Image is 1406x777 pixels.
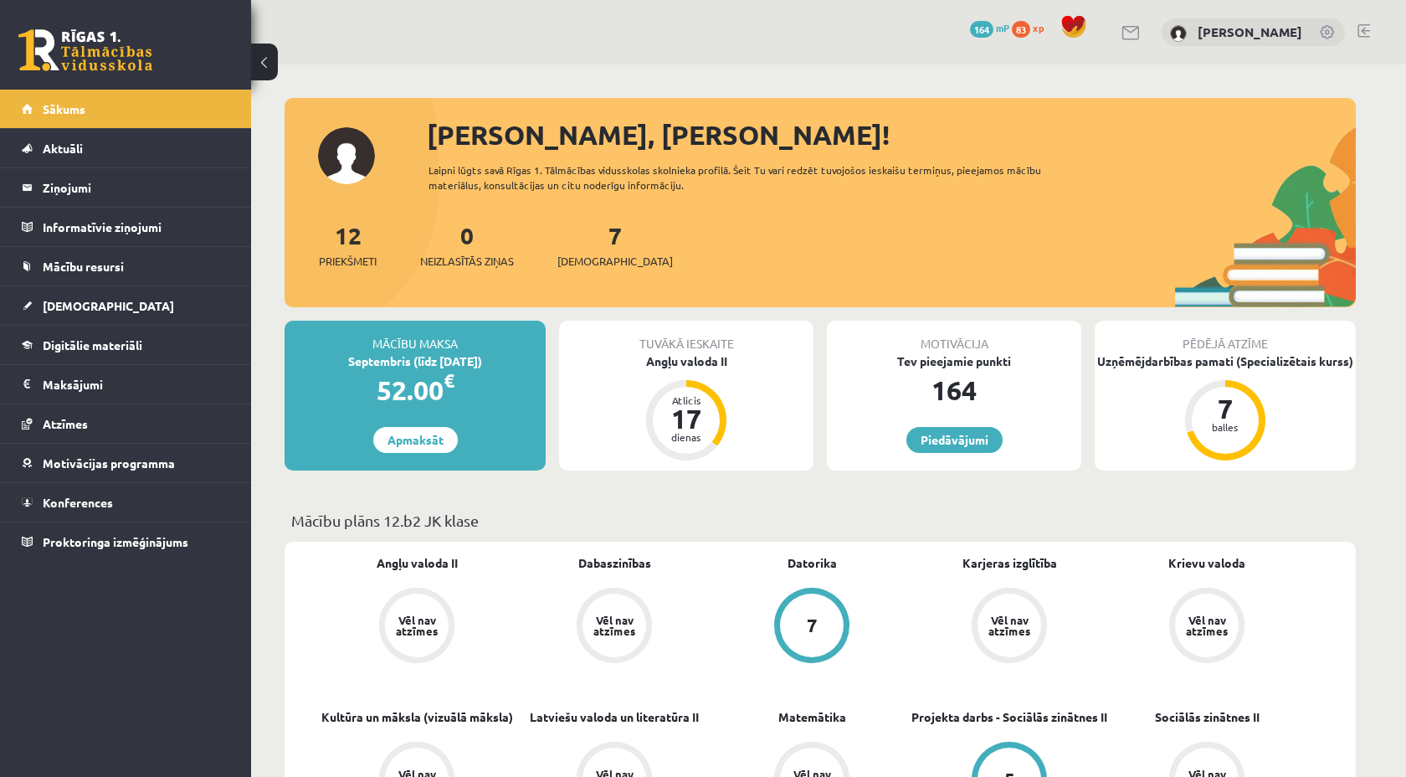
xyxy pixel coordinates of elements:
div: balles [1200,422,1250,432]
span: Aktuāli [43,141,83,156]
span: xp [1033,21,1044,34]
a: Digitālie materiāli [22,326,230,364]
div: dienas [661,432,711,442]
div: Vēl nav atzīmes [986,615,1033,636]
span: [DEMOGRAPHIC_DATA] [43,298,174,313]
div: 52.00 [285,370,546,410]
a: 164 mP [970,21,1009,34]
div: Laipni lūgts savā Rīgas 1. Tālmācības vidusskolas skolnieka profilā. Šeit Tu vari redzēt tuvojošo... [428,162,1071,193]
a: Latviešu valoda un literatūra II [530,708,699,726]
a: Sociālās zinātnes II [1155,708,1260,726]
div: 17 [661,405,711,432]
a: Atzīmes [22,404,230,443]
a: Informatīvie ziņojumi [22,208,230,246]
span: Sākums [43,101,85,116]
span: Neizlasītās ziņas [420,253,514,270]
span: Priekšmeti [319,253,377,270]
a: Karjeras izglītība [962,554,1057,572]
a: Dabaszinības [578,554,651,572]
span: [DEMOGRAPHIC_DATA] [557,253,673,270]
div: Angļu valoda II [559,352,813,370]
a: [PERSON_NAME] [1198,23,1302,40]
a: Projekta darbs - Sociālās zinātnes II [911,708,1107,726]
span: Proktoringa izmēģinājums [43,534,188,549]
p: Mācību plāns 12.b2 JK klase [291,509,1349,532]
legend: Informatīvie ziņojumi [43,208,230,246]
a: [DEMOGRAPHIC_DATA] [22,286,230,325]
legend: Maksājumi [43,365,230,404]
a: Matemātika [778,708,846,726]
a: Apmaksāt [373,427,458,453]
a: Rīgas 1. Tālmācības vidusskola [18,29,152,71]
a: Aktuāli [22,129,230,167]
span: Motivācijas programma [43,455,175,471]
a: 0Neizlasītās ziņas [420,220,514,270]
div: Vēl nav atzīmes [591,615,638,636]
a: Vēl nav atzīmes [911,588,1108,666]
legend: Ziņojumi [43,168,230,207]
span: 164 [970,21,993,38]
div: [PERSON_NAME], [PERSON_NAME]! [427,115,1356,155]
a: Kultūra un māksla (vizuālā māksla) [321,708,513,726]
a: 7[DEMOGRAPHIC_DATA] [557,220,673,270]
div: Motivācija [827,321,1081,352]
a: Uzņēmējdarbības pamati (Specializētais kurss) 7 balles [1095,352,1356,463]
span: 83 [1012,21,1030,38]
div: 7 [807,616,818,635]
div: Uzņēmējdarbības pamati (Specializētais kurss) [1095,352,1356,370]
a: Angļu valoda II [377,554,458,572]
div: 164 [827,370,1081,410]
div: Mācību maksa [285,321,546,352]
div: Tuvākā ieskaite [559,321,813,352]
div: Vēl nav atzīmes [393,615,440,636]
div: 7 [1200,395,1250,422]
span: Digitālie materiāli [43,337,142,352]
a: Vēl nav atzīmes [516,588,713,666]
a: Vēl nav atzīmes [1108,588,1306,666]
span: Atzīmes [43,416,88,431]
img: Kerija Daniela Kustova [1170,25,1187,42]
div: Vēl nav atzīmes [1183,615,1230,636]
div: Tev pieejamie punkti [827,352,1081,370]
a: Proktoringa izmēģinājums [22,522,230,561]
a: Sākums [22,90,230,128]
a: Ziņojumi [22,168,230,207]
a: Konferences [22,483,230,522]
span: € [444,368,454,393]
a: Mācību resursi [22,247,230,286]
div: Atlicis [661,395,711,405]
span: mP [996,21,1009,34]
a: 7 [713,588,911,666]
a: Piedāvājumi [906,427,1003,453]
a: Krievu valoda [1168,554,1245,572]
a: Vēl nav atzīmes [318,588,516,666]
span: Mācību resursi [43,259,124,274]
div: Pēdējā atzīme [1095,321,1356,352]
span: Konferences [43,495,113,510]
a: Datorika [788,554,837,572]
a: 12Priekšmeti [319,220,377,270]
div: Septembris (līdz [DATE]) [285,352,546,370]
a: Angļu valoda II Atlicis 17 dienas [559,352,813,463]
a: 83 xp [1012,21,1052,34]
a: Maksājumi [22,365,230,404]
a: Motivācijas programma [22,444,230,482]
